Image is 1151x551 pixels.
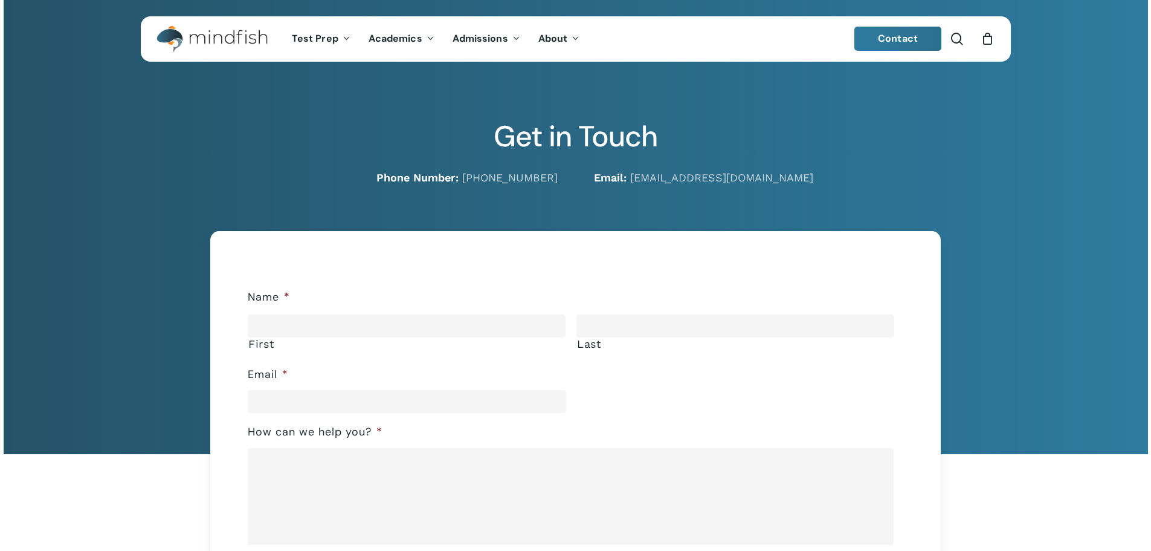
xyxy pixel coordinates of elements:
[359,34,443,44] a: Academics
[248,425,382,439] label: How can we help you?
[462,171,558,184] a: [PHONE_NUMBER]
[283,16,588,62] nav: Main Menu
[878,32,918,45] span: Contact
[141,119,1011,154] h2: Get in Touch
[630,171,813,184] a: [EMAIL_ADDRESS][DOMAIN_NAME]
[248,290,290,304] label: Name
[854,27,941,51] a: Contact
[376,171,459,184] strong: Phone Number:
[248,368,288,382] label: Email
[577,338,894,350] label: Last
[529,34,589,44] a: About
[283,34,359,44] a: Test Prep
[369,32,422,45] span: Academics
[292,32,338,45] span: Test Prep
[453,32,508,45] span: Admissions
[594,171,627,184] strong: Email:
[443,34,529,44] a: Admissions
[248,338,566,350] label: First
[141,16,1011,62] header: Main Menu
[538,32,568,45] span: About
